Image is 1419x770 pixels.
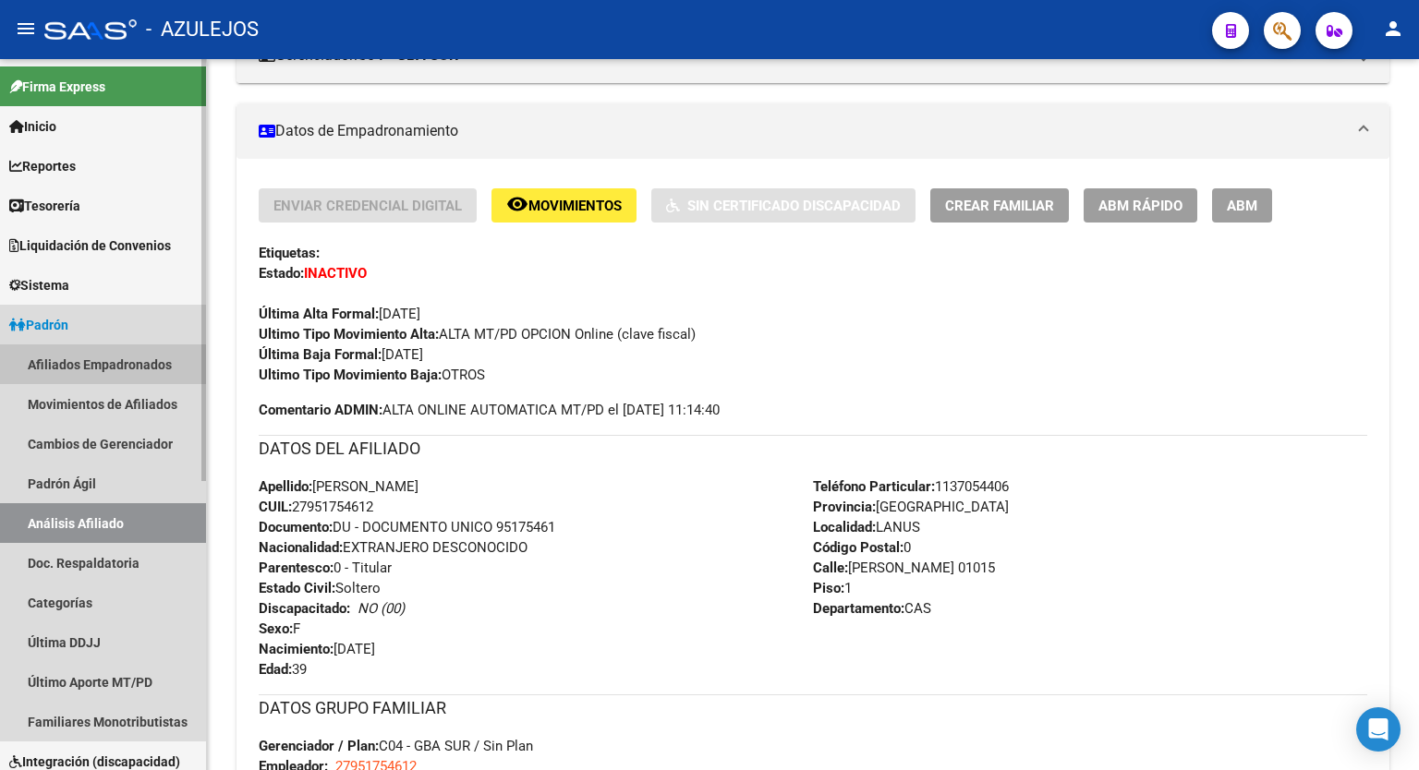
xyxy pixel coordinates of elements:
[259,245,320,261] strong: Etiquetas:
[945,198,1054,214] span: Crear Familiar
[528,198,622,214] span: Movimientos
[813,499,876,515] strong: Provincia:
[813,600,904,617] strong: Departamento:
[259,641,375,657] span: [DATE]
[813,519,876,535] strong: Localidad:
[259,559,392,576] span: 0 - Titular
[1084,188,1197,223] button: ABM Rápido
[1356,707,1401,752] div: Open Intercom Messenger
[259,121,1345,141] mat-panel-title: Datos de Empadronamiento
[9,77,105,97] span: Firma Express
[930,188,1069,223] button: Crear Familiar
[146,9,259,50] span: - AZULEJOS
[259,539,343,556] strong: Nacionalidad:
[259,559,334,576] strong: Parentesco:
[304,265,367,282] strong: INACTIVO
[813,478,1009,495] span: 1137054406
[259,367,442,383] strong: Ultimo Tipo Movimiento Baja:
[259,580,381,596] span: Soltero
[259,519,333,535] strong: Documento:
[259,620,300,637] span: F
[259,661,307,678] span: 39
[259,400,720,420] span: ALTA ONLINE AUTOMATICA MT/PD el [DATE] 11:14:40
[259,539,528,556] span: EXTRANJERO DESCONOCIDO
[259,188,477,223] button: Enviar Credencial Digital
[9,196,80,216] span: Tesorería
[236,103,1389,159] mat-expansion-panel-header: Datos de Empadronamiento
[259,306,379,322] strong: Última Alta Formal:
[9,275,69,295] span: Sistema
[259,326,439,343] strong: Ultimo Tipo Movimiento Alta:
[259,499,373,515] span: 27951754612
[491,188,637,223] button: Movimientos
[9,116,56,137] span: Inicio
[259,499,292,515] strong: CUIL:
[813,519,920,535] span: LANUS
[651,188,916,223] button: Sin Certificado Discapacidad
[259,695,1367,721] h3: DATOS GRUPO FAMILIAR
[813,559,995,576] span: [PERSON_NAME] 01015
[259,326,696,343] span: ALTA MT/PD OPCION Online (clave fiscal)
[259,402,382,418] strong: Comentario ADMIN:
[273,198,462,214] span: Enviar Credencial Digital
[259,600,350,617] strong: Discapacitado:
[259,306,420,322] span: [DATE]
[506,193,528,215] mat-icon: remove_red_eye
[259,436,1367,462] h3: DATOS DEL AFILIADO
[9,315,68,335] span: Padrón
[1227,198,1257,214] span: ABM
[15,18,37,40] mat-icon: menu
[813,580,844,596] strong: Piso:
[813,580,852,596] span: 1
[259,620,293,637] strong: Sexo:
[259,738,533,754] span: C04 - GBA SUR / Sin Plan
[1212,188,1272,223] button: ABM
[259,478,418,495] span: [PERSON_NAME]
[813,478,935,495] strong: Teléfono Particular:
[813,539,904,556] strong: Código Postal:
[259,661,292,678] strong: Edad:
[259,519,555,535] span: DU - DOCUMENTO UNICO 95175461
[358,600,405,617] i: NO (00)
[813,559,848,576] strong: Calle:
[1098,198,1182,214] span: ABM Rápido
[259,265,304,282] strong: Estado:
[259,346,382,363] strong: Última Baja Formal:
[813,539,911,556] span: 0
[259,367,485,383] span: OTROS
[9,156,76,176] span: Reportes
[813,600,931,617] span: CAS
[259,738,379,754] strong: Gerenciador / Plan:
[813,499,1009,515] span: [GEOGRAPHIC_DATA]
[1382,18,1404,40] mat-icon: person
[259,580,335,596] strong: Estado Civil:
[259,478,312,495] strong: Apellido:
[259,346,423,363] span: [DATE]
[687,198,901,214] span: Sin Certificado Discapacidad
[259,641,334,657] strong: Nacimiento:
[9,235,171,256] span: Liquidación de Convenios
